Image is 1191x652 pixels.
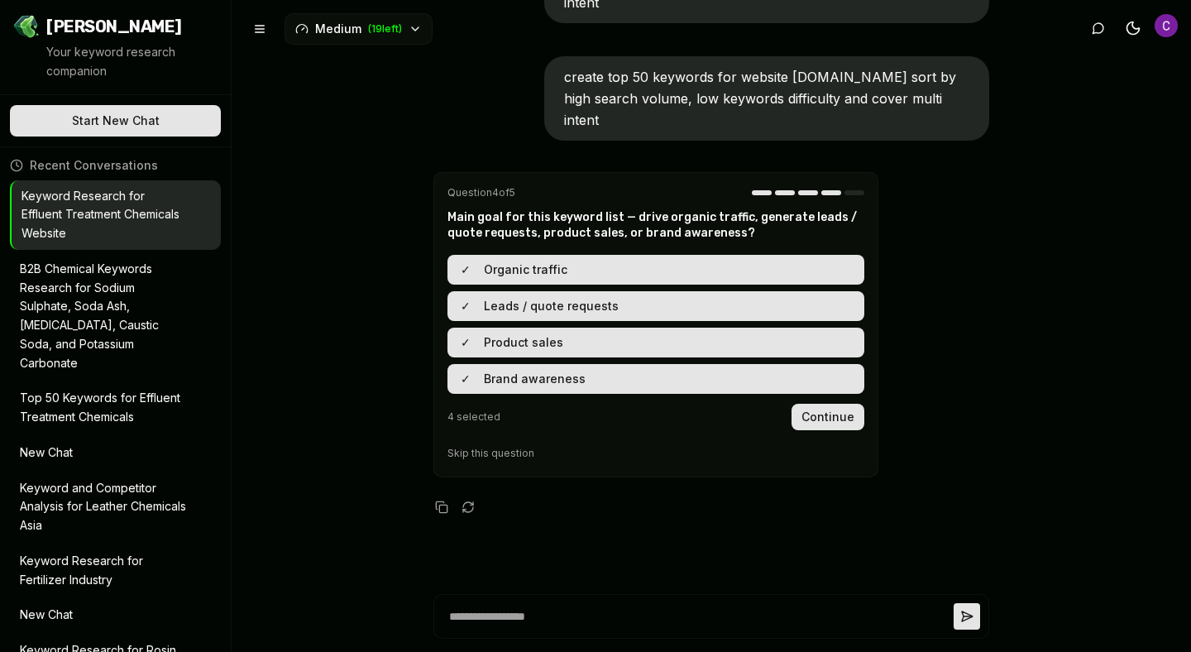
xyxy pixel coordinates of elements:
img: Chemtrade Asia Administrator [1155,14,1178,37]
button: Medium(19left) [285,13,433,45]
button: ✓Leads / quote requests [447,291,864,321]
img: Jello SEO Logo [13,13,40,40]
span: ✓ [461,334,471,351]
span: ✓ [461,371,471,387]
p: Keyword and Competitor Analysis for Leather Chemicals Asia [20,479,188,535]
button: Start New Chat [10,105,221,137]
p: Keyword Research for Fertilizer Industry [20,552,188,590]
button: Keyword and Competitor Analysis for Leather Chemicals Asia [10,472,221,542]
span: Start New Chat [72,113,160,129]
p: Top 50 Keywords for Effluent Treatment Chemicals [20,389,188,427]
p: Your keyword research companion [46,43,218,81]
p: New Chat [20,443,188,463]
button: ✓Product sales [447,328,864,357]
button: Keyword Research for Effluent Treatment Chemicals Website [12,180,221,250]
button: Continue [792,404,864,430]
h3: Main goal for this keyword list — drive organic traffic, generate leads / quote requests, product... [447,209,864,242]
button: New Chat [10,599,221,631]
span: Medium [315,21,361,37]
p: Keyword Research for Effluent Treatment Chemicals Website [22,187,188,243]
button: B2B Chemical Keywords Research for Sodium Sulphate, Soda Ash, [MEDICAL_DATA], Caustic Soda, and P... [10,253,221,380]
span: ✓ [461,261,471,278]
span: ✓ [461,298,471,314]
button: Top 50 Keywords for Effluent Treatment Chemicals [10,382,221,434]
span: 4 selected [447,410,500,424]
span: Question 4 of 5 [447,186,515,199]
button: Keyword Research for Fertilizer Industry [10,545,221,597]
p: New Chat [20,606,188,625]
button: Open user button [1155,14,1178,37]
span: create top 50 keywords for website [DOMAIN_NAME] sort by high search volume, low keywords difficu... [564,69,956,128]
button: New Chat [10,437,221,469]
span: [PERSON_NAME] [46,15,182,38]
button: Skip this question [447,447,534,460]
p: B2B Chemical Keywords Research for Sodium Sulphate, Soda Ash, [MEDICAL_DATA], Caustic Soda, and P... [20,260,188,373]
button: ✓Organic traffic [447,255,864,285]
span: Recent Conversations [30,157,158,174]
span: ( 19 left) [368,22,402,36]
button: ✓Brand awareness [447,364,864,394]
